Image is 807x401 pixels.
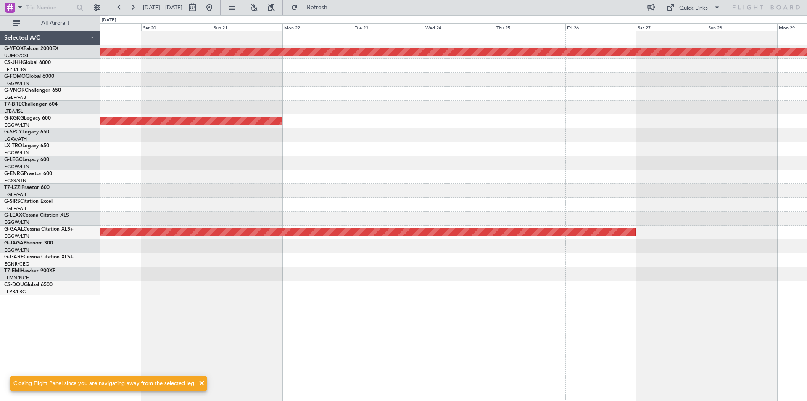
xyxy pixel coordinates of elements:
[4,88,61,93] a: G-VNORChallenger 650
[4,247,29,253] a: EGGW/LTN
[4,136,27,142] a: LGAV/ATH
[13,380,194,388] div: Closing Flight Panel since you are navigating away from the selected leg
[4,268,55,274] a: T7-EMIHawker 900XP
[141,23,212,31] div: Sat 20
[636,23,707,31] div: Sat 27
[4,171,24,176] span: G-ENRG
[424,23,494,31] div: Wed 24
[4,94,26,101] a: EGLF/FAB
[4,88,25,93] span: G-VNOR
[662,1,725,14] button: Quick Links
[4,275,29,281] a: LFMN/NCE
[4,80,29,87] a: EGGW/LTN
[4,219,29,226] a: EGGW/LTN
[4,261,29,267] a: EGNR/CEG
[4,122,29,128] a: EGGW/LTN
[4,116,51,121] a: G-KGKGLegacy 600
[4,157,49,162] a: G-LEGCLegacy 600
[287,1,338,14] button: Refresh
[26,1,74,14] input: Trip Number
[4,46,24,51] span: G-YFOX
[4,66,26,73] a: LFPB/LBG
[4,191,26,198] a: EGLF/FAB
[495,23,565,31] div: Thu 25
[4,108,23,114] a: LTBA/ISL
[4,116,24,121] span: G-KGKG
[4,60,22,65] span: CS-JHH
[4,227,74,232] a: G-GAALCessna Citation XLS+
[4,143,22,149] span: LX-TRO
[4,130,22,135] span: G-SPCY
[4,205,26,212] a: EGLF/FAB
[4,102,58,107] a: T7-BREChallenger 604
[71,23,141,31] div: Fri 19
[4,199,20,204] span: G-SIRS
[4,150,29,156] a: EGGW/LTN
[4,213,69,218] a: G-LEAXCessna Citation XLS
[22,20,89,26] span: All Aircraft
[4,157,22,162] span: G-LEGC
[4,282,53,287] a: CS-DOUGlobal 6500
[212,23,282,31] div: Sun 21
[4,289,26,295] a: LFPB/LBG
[565,23,636,31] div: Fri 26
[707,23,777,31] div: Sun 28
[300,5,335,11] span: Refresh
[4,227,24,232] span: G-GAAL
[4,282,24,287] span: CS-DOU
[4,46,58,51] a: G-YFOXFalcon 2000EX
[102,17,116,24] div: [DATE]
[4,164,29,170] a: EGGW/LTN
[4,74,54,79] a: G-FOMOGlobal 6000
[353,23,424,31] div: Tue 23
[4,74,26,79] span: G-FOMO
[9,16,91,30] button: All Aircraft
[4,102,21,107] span: T7-BRE
[4,143,49,149] a: LX-TROLegacy 650
[282,23,353,31] div: Mon 22
[4,255,24,260] span: G-GARE
[679,4,708,13] div: Quick Links
[4,185,50,190] a: T7-LZZIPraetor 600
[4,130,49,135] a: G-SPCYLegacy 650
[4,241,24,246] span: G-JAGA
[4,213,22,218] span: G-LEAX
[4,53,29,59] a: UUMO/OSF
[4,199,53,204] a: G-SIRSCitation Excel
[4,185,21,190] span: T7-LZZI
[4,233,29,239] a: EGGW/LTN
[4,255,74,260] a: G-GARECessna Citation XLS+
[4,171,52,176] a: G-ENRGPraetor 600
[4,178,26,184] a: EGSS/STN
[4,60,51,65] a: CS-JHHGlobal 6000
[4,241,53,246] a: G-JAGAPhenom 300
[4,268,21,274] span: T7-EMI
[143,4,182,11] span: [DATE] - [DATE]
